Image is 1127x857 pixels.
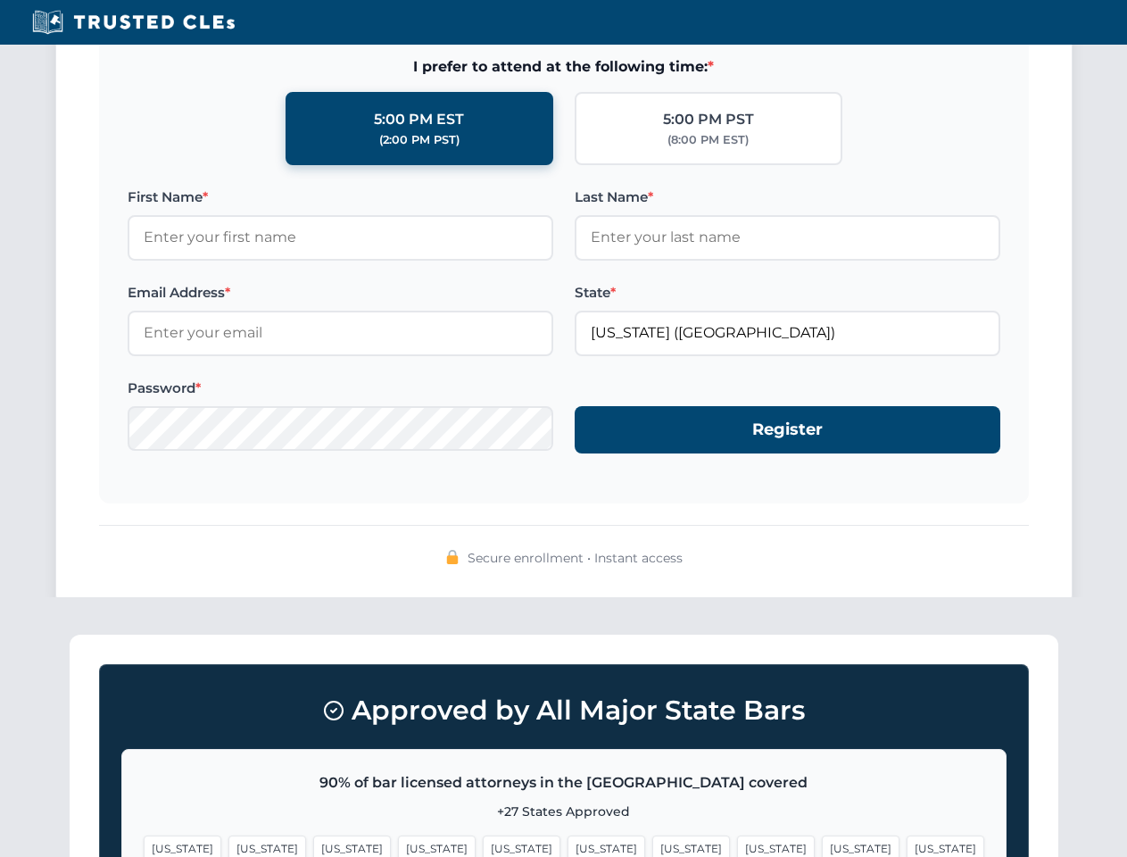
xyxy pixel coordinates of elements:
[445,550,460,564] img: 🔒
[663,108,754,131] div: 5:00 PM PST
[128,55,1000,79] span: I prefer to attend at the following time:
[27,9,240,36] img: Trusted CLEs
[468,548,683,568] span: Secure enrollment • Instant access
[121,686,1007,735] h3: Approved by All Major State Bars
[128,282,553,304] label: Email Address
[144,802,984,821] p: +27 States Approved
[128,311,553,355] input: Enter your email
[144,771,984,795] p: 90% of bar licensed attorneys in the [GEOGRAPHIC_DATA] covered
[575,215,1000,260] input: Enter your last name
[575,406,1000,453] button: Register
[374,108,464,131] div: 5:00 PM EST
[575,311,1000,355] input: Florida (FL)
[128,215,553,260] input: Enter your first name
[575,187,1000,208] label: Last Name
[128,187,553,208] label: First Name
[128,378,553,399] label: Password
[667,131,749,149] div: (8:00 PM EST)
[575,282,1000,304] label: State
[379,131,460,149] div: (2:00 PM PST)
